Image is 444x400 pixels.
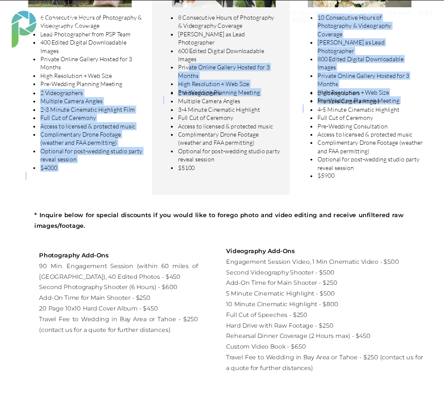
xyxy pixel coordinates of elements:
[178,114,234,122] span: Full Cut of Ceremony
[178,122,273,130] span: Access to licensed & protected music
[317,139,423,155] span: Complimentary Drone Footage (weather and FAA permitting)
[40,98,103,105] span: Multiple Camera Angles
[40,14,145,30] li: 6 Consecutive Hours of Photography & Videography Coverage
[178,98,240,105] span: Multiple Camera Angles
[317,114,373,122] span: Full Cut of Ceremony
[317,98,380,105] span: Multiple Camera Angles
[40,114,96,122] span: Full Cut of Ceremony
[39,251,198,370] p: 90 Min. Engagement Session (within 60 miles of [GEOGRAPHIC_DATA]), 40 Edited Photos - $450 Second...
[317,131,425,139] li: Access to licensed & protected music
[40,80,122,87] span: Pre-Wedding Planning Meeting
[40,90,83,97] span: 2 Videographers
[40,147,143,164] li: Optional for post-wedding studio party reveal session
[178,90,221,97] span: 2 Videographers
[317,172,335,179] span: $5900
[226,248,295,254] b: Videography Add-Ons
[178,64,270,80] span: Private Online Gallery Hosted for 3 Months
[34,212,404,229] b: * Inquire below for special discounts if you would like to forego photo and video editing and rec...
[226,246,423,366] p: Engagement Session Video, 1 Min Cinematic Video - $500 Second Videography Shooter - $500 Add-On T...
[317,72,417,88] li: Private Online Gallery Hosted for 3 Months
[178,147,280,163] span: Optional for post-wedding studio party reveal session
[39,252,108,259] b: Photography Add-Ons
[178,80,250,87] span: High Resolution + Web Size
[40,164,57,171] span: $4000
[178,131,259,146] span: Complimentary Drone Footage (weather and FAA permitting)
[417,10,435,17] a: BLOG
[317,122,388,130] span: Pre-Wedding Consultation
[344,10,375,17] a: ABOUT US
[169,10,200,17] a: HOME
[40,72,112,79] span: High Resolution + Web Size
[317,90,360,97] span: 2 Videographers
[40,106,135,113] span: 2-3 Minute Cinematic Highlight Film
[177,164,281,172] li: $5100
[317,155,420,171] span: Optional for post-wedding studio party reveal session
[317,39,417,55] li: [PERSON_NAME] as Lead Photographer
[40,39,145,55] li: 400 Edited Digital Downloadable Images
[40,55,145,72] li: Private Online Gallery Hosted for 3 Months
[177,14,275,30] li: 8 Consecutive Hours of Photography & Videography Coverage
[317,14,417,39] li: 10 Consecutive Hours of Photography & Videography Coverage
[40,30,145,39] li: Lead Photographer from PSP Team
[317,55,417,72] li: 800 Edited Digital Downloadable Images
[178,106,260,113] span: 3-4 Minute Cinematic Highlight
[178,47,264,63] span: 600 Edited Digital Downloadable Images
[317,106,399,113] span: 4-5 Minute Cinematic Highlight
[40,131,143,147] li: Complimentary Drone Footage (weather and FAA permitting)
[177,30,275,47] li: [PERSON_NAME] as Lead Photographer
[40,122,135,130] span: Access to licensed & protected music
[384,10,414,17] a: CONTACT
[200,10,268,17] a: PORTFOLIO & PRICING
[275,10,337,24] a: FREE FALL MINI SESSIONS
